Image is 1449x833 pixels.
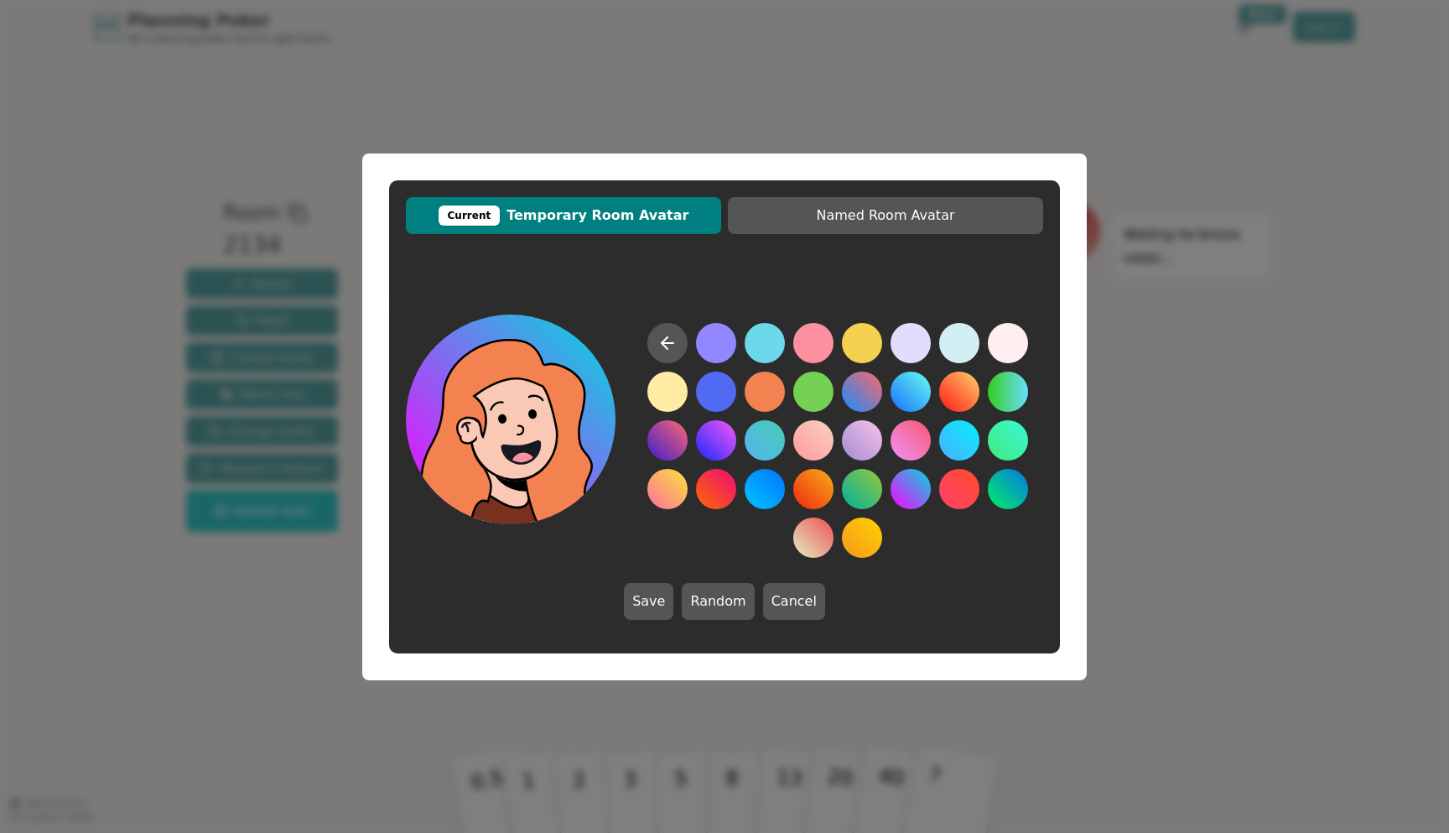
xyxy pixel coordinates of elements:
button: Cancel [763,583,825,620]
button: Named Room Avatar [728,197,1043,234]
button: Random [682,583,754,620]
div: Current [439,206,501,226]
button: Save [624,583,673,620]
span: Named Room Avatar [736,206,1035,226]
span: Temporary Room Avatar [414,206,713,226]
button: CurrentTemporary Room Avatar [406,197,721,234]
